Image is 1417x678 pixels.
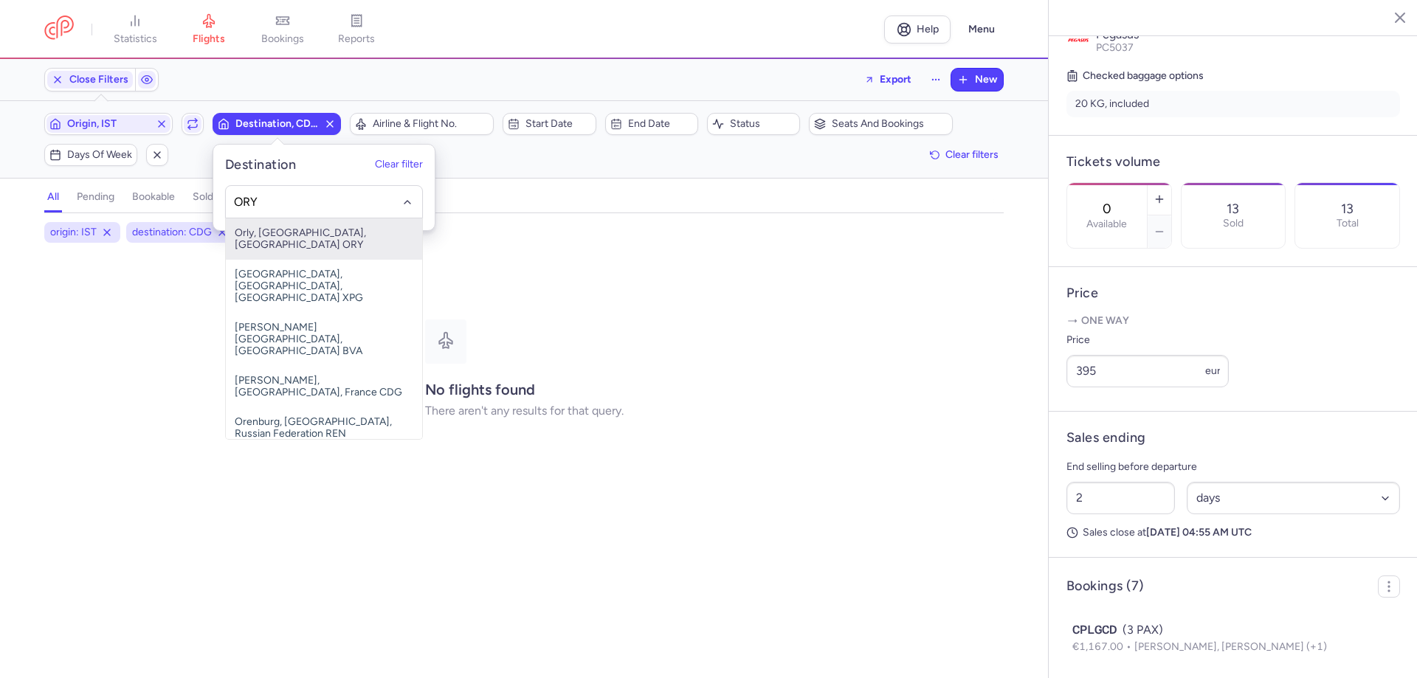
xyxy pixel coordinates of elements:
[425,404,624,418] p: There aren't any results for that query.
[628,118,693,130] span: End date
[809,113,953,135] button: Seats and bookings
[1337,218,1359,229] p: Total
[1072,621,1117,639] span: CPLGCD
[226,313,422,366] span: [PERSON_NAME][GEOGRAPHIC_DATA], [GEOGRAPHIC_DATA] BVA
[45,69,135,91] button: Close Filters
[951,69,1003,91] button: New
[1066,331,1229,349] label: Price
[320,13,393,46] a: reports
[44,144,137,166] button: Days of week
[1146,526,1252,539] strong: [DATE] 04:55 AM UTC
[884,15,951,44] a: Help
[707,113,800,135] button: Status
[1066,28,1090,52] img: Pegasus logo
[855,68,921,91] button: Export
[246,13,320,46] a: bookings
[1134,640,1327,653] span: [PERSON_NAME], [PERSON_NAME] (+1)
[225,156,296,173] h5: Destination
[1066,285,1400,302] h4: Price
[98,13,172,46] a: statistics
[338,32,375,46] span: reports
[1066,429,1145,446] h4: Sales ending
[425,381,535,398] strong: No flights found
[47,190,59,204] h4: all
[1341,201,1354,216] p: 13
[226,366,422,407] span: [PERSON_NAME], [GEOGRAPHIC_DATA], France CDG
[1072,640,1134,653] span: €1,167.00
[925,144,1004,166] button: Clear filters
[1066,578,1143,595] h4: Bookings (7)
[1227,201,1239,216] p: 13
[525,118,590,130] span: Start date
[832,118,948,130] span: Seats and bookings
[193,32,225,46] span: flights
[375,159,423,171] button: Clear filter
[1096,41,1134,54] span: PC5037
[69,74,128,86] span: Close Filters
[1066,153,1400,170] h4: Tickets volume
[1072,621,1394,639] div: (3 PAX)
[945,149,999,160] span: Clear filters
[1086,218,1127,230] label: Available
[1066,314,1400,328] p: One way
[132,225,212,240] span: destination: CDG
[1066,526,1400,539] p: Sales close at
[1066,355,1229,387] input: ---
[1066,458,1400,476] p: End selling before departure
[114,32,157,46] span: statistics
[172,13,246,46] a: flights
[234,194,415,210] input: -searchbox
[235,118,318,130] span: Destination, CDG
[261,32,304,46] span: bookings
[975,74,997,86] span: New
[350,113,494,135] button: Airline & Flight No.
[1066,67,1400,85] h5: Checked baggage options
[67,149,132,161] span: Days of week
[132,190,175,204] h4: bookable
[50,225,97,240] span: origin: IST
[959,15,1004,44] button: Menu
[67,118,150,130] span: Origin, IST
[880,74,911,85] span: Export
[730,118,795,130] span: Status
[226,407,422,449] span: Orenburg, [GEOGRAPHIC_DATA], Russian Federation REN
[44,113,173,135] button: Origin, IST
[373,118,489,130] span: Airline & Flight No.
[193,190,231,204] h4: sold out
[917,24,939,35] span: Help
[503,113,596,135] button: Start date
[1223,218,1244,229] p: Sold
[213,113,341,135] button: Destination, CDG
[226,260,422,313] span: [GEOGRAPHIC_DATA], [GEOGRAPHIC_DATA], [GEOGRAPHIC_DATA] XPG
[605,113,698,135] button: End date
[1072,621,1394,655] button: CPLGCD(3 PAX)€1,167.00[PERSON_NAME], [PERSON_NAME] (+1)
[226,218,422,260] span: Orly, [GEOGRAPHIC_DATA], [GEOGRAPHIC_DATA] ORY
[77,190,114,204] h4: pending
[1066,91,1400,117] li: 20 KG, included
[1066,482,1175,514] input: ##
[1205,364,1221,377] span: eur
[44,15,74,43] a: CitizenPlane red outlined logo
